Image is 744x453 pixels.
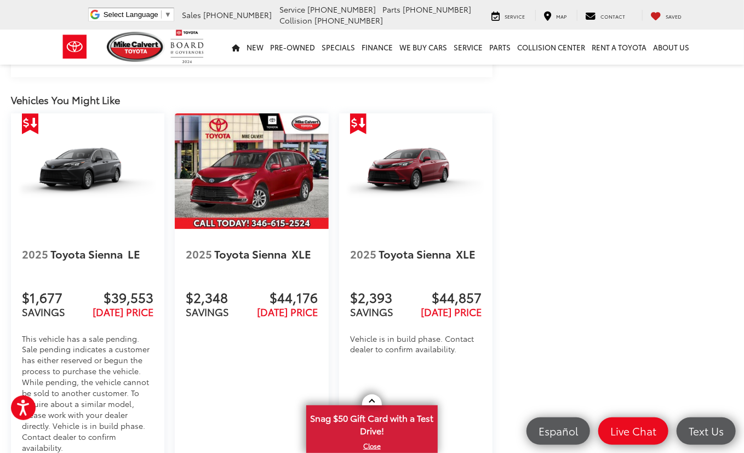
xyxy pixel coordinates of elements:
a: My Saved Vehicles [642,10,690,21]
span: ​ [161,10,162,19]
span: 2025 [186,246,212,261]
div: Vehicle is in build phase. Contact dealer to confirm availability. [350,333,482,355]
div: Vehicles You Might Like [11,94,493,106]
span: $44,176 [252,287,318,307]
span: XLE [456,246,476,261]
span: Select Language [104,10,158,19]
img: 2025 Toyota Sienna XLE [339,113,493,228]
span: Snag $50 Gift Card with a Test Drive! [307,406,437,440]
a: 2025 Toyota Sienna XLE 2025 Toyota Sienna XLE [175,113,328,228]
a: 2025 Toyota Sienna XLE 2025 Toyota Sienna XLE [339,113,493,228]
a: Select Language​ [104,10,171,19]
span: Service [505,13,525,20]
a: Español [526,417,590,445]
span: Toyota Sienna [214,246,289,261]
span: ▼ [164,10,171,19]
span: $2,348 [186,287,251,307]
span: Español [533,424,583,438]
span: Get Price Drop Alert [350,113,367,134]
span: LE [128,246,140,261]
a: Service [450,30,486,65]
span: $1,677 [22,287,88,307]
span: $39,553 [88,287,153,307]
a: About Us [650,30,693,65]
span: Toyota Sienna [50,246,125,261]
a: New [243,30,267,65]
a: Rent a Toyota [588,30,650,65]
a: Pre-Owned [267,30,318,65]
span: Parts [382,4,400,15]
span: Map [556,13,566,20]
span: [PHONE_NUMBER] [307,4,376,15]
img: Toyota [54,29,95,65]
a: Map [535,10,575,21]
a: 2025 Toyota Sienna LE 2025 Toyota Sienna LE [11,113,164,228]
span: [DATE] PRICE [93,305,153,319]
span: Live Chat [605,424,662,438]
span: Toyota Sienna [379,246,454,261]
a: 2025 Toyota Sienna XLE [186,234,317,274]
a: 2025 Toyota Sienna XLE [350,234,482,274]
span: [PHONE_NUMBER] [403,4,471,15]
span: Sales [182,9,201,20]
a: Parts [486,30,514,65]
span: Contact [600,13,625,20]
img: Mike Calvert Toyota [107,32,165,62]
a: Home [228,30,243,65]
span: 2025 [350,246,376,261]
span: [DATE] PRICE [257,305,318,319]
span: [PHONE_NUMBER] [203,9,272,20]
span: SAVINGS [350,305,393,319]
a: Text Us [677,417,736,445]
span: SAVINGS [22,305,65,319]
a: Specials [318,30,358,65]
a: Live Chat [598,417,668,445]
img: 2025 Toyota Sienna XLE [175,113,328,228]
a: WE BUY CARS [396,30,450,65]
span: Saved [666,13,682,20]
span: 2025 [22,246,48,261]
span: [DATE] PRICE [421,305,482,319]
span: Text Us [683,424,729,438]
span: Collision [279,15,312,26]
span: $2,393 [350,287,416,307]
img: 2025 Toyota Sienna LE [11,113,164,228]
span: Service [279,4,305,15]
span: XLE [291,246,311,261]
a: Service [483,10,533,21]
span: $44,857 [416,287,482,307]
a: Contact [577,10,633,21]
span: Get Price Drop Alert [22,113,38,134]
a: Finance [358,30,396,65]
a: Collision Center [514,30,588,65]
span: [PHONE_NUMBER] [314,15,383,26]
a: 2025 Toyota Sienna LE [22,234,153,274]
span: SAVINGS [186,305,229,319]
